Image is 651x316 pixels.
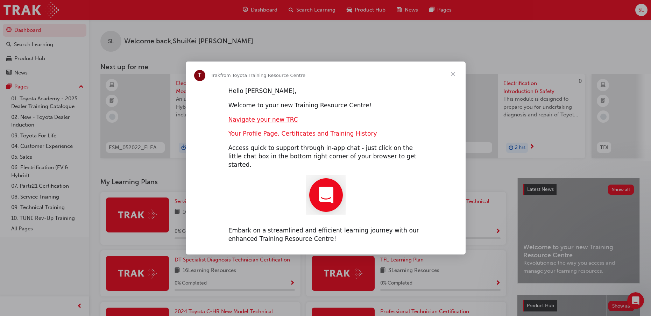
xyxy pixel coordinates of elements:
[228,87,423,95] div: Hello [PERSON_NAME],
[228,101,423,110] div: Welcome to your new Training Resource Centre!
[228,116,298,123] a: Navigate your new TRC
[440,62,466,87] span: Close
[228,130,377,137] a: Your Profile Page, Certificates and Training History
[228,144,423,169] div: Access quick to support through in-app chat - just click on the little chat box in the bottom rig...
[220,73,305,78] span: from Toyota Training Resource Centre
[194,70,205,81] div: Profile image for Trak
[211,73,220,78] span: Trak
[228,227,423,243] div: Embark on a streamlined and efficient learning journey with our enhanced Training Resource Centre!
